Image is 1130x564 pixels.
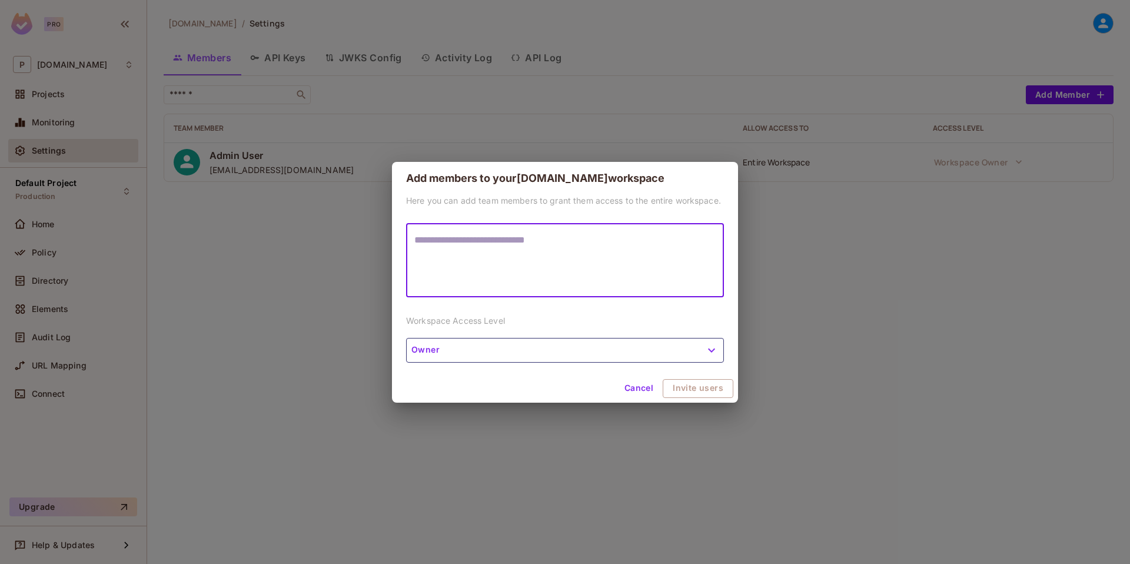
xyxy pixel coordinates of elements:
p: Here you can add team members to grant them access to the entire workspace. [406,195,724,206]
h2: Add members to your [DOMAIN_NAME] workspace [392,162,738,195]
p: Workspace Access Level [406,315,724,326]
button: Owner [406,338,724,363]
button: Cancel [620,379,658,398]
button: Invite users [663,379,733,398]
